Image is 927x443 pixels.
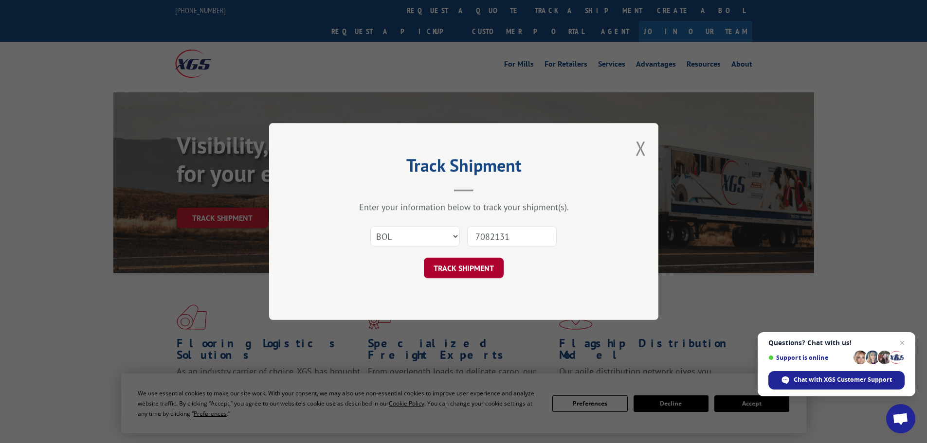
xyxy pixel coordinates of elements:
[886,404,915,433] div: Open chat
[424,258,504,278] button: TRACK SHIPMENT
[318,201,610,213] div: Enter your information below to track your shipment(s).
[768,371,905,390] div: Chat with XGS Customer Support
[768,354,850,361] span: Support is online
[896,337,908,349] span: Close chat
[467,226,557,247] input: Number(s)
[768,339,905,347] span: Questions? Chat with us!
[794,375,892,384] span: Chat with XGS Customer Support
[318,159,610,177] h2: Track Shipment
[636,135,646,161] button: Close modal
